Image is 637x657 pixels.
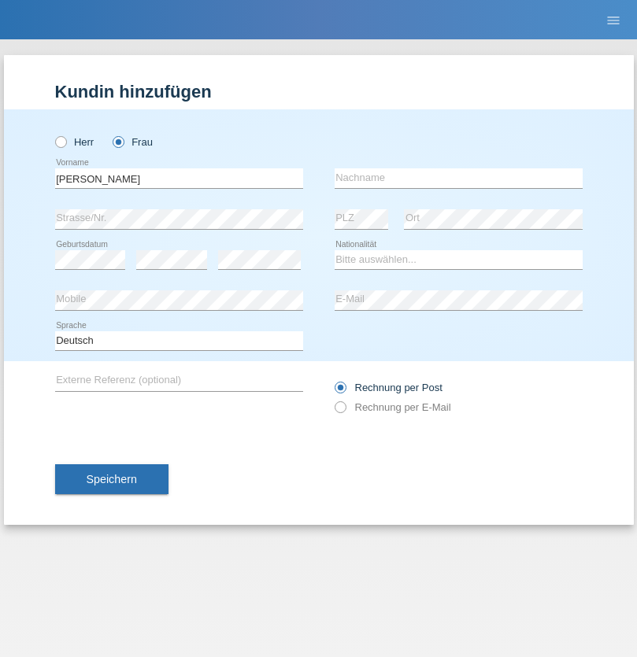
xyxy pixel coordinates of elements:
[55,464,169,494] button: Speichern
[55,82,583,102] h1: Kundin hinzufügen
[335,401,345,421] input: Rechnung per E-Mail
[113,136,123,146] input: Frau
[335,382,345,401] input: Rechnung per Post
[606,13,621,28] i: menu
[55,136,65,146] input: Herr
[335,401,451,413] label: Rechnung per E-Mail
[55,136,94,148] label: Herr
[113,136,153,148] label: Frau
[598,15,629,24] a: menu
[335,382,443,393] label: Rechnung per Post
[87,473,137,485] span: Speichern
